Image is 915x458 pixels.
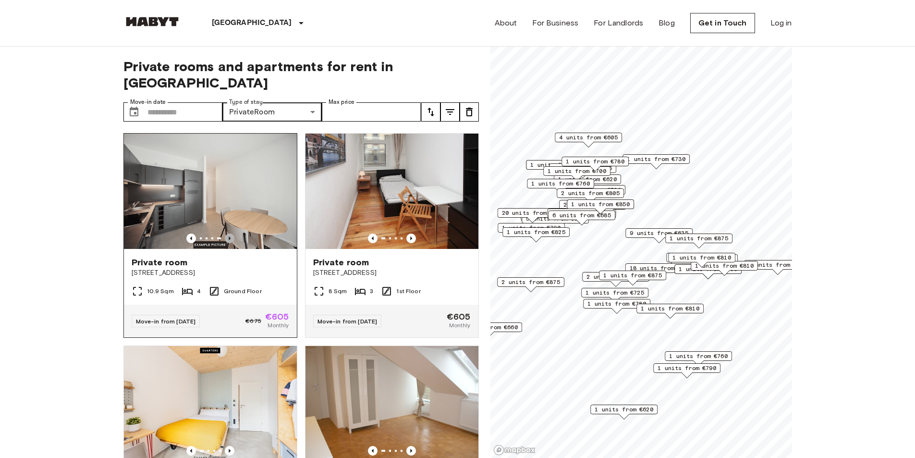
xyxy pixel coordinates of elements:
[587,299,646,308] span: 1 units from €780
[559,133,618,142] span: 4 units from €605
[498,223,565,238] div: Map marker
[659,17,675,29] a: Blog
[583,299,650,314] div: Map marker
[527,179,594,194] div: Map marker
[679,265,737,273] span: 1 units from €695
[440,102,460,122] button: tune
[313,257,369,268] span: Private room
[690,13,755,33] a: Get in Touch
[554,174,621,189] div: Map marker
[449,321,470,330] span: Monthly
[561,189,620,198] span: 2 units from €805
[229,98,263,106] label: Type of stay
[502,223,561,232] span: 1 units from €790
[123,133,297,338] a: Previous imagePrevious imagePrivate room[STREET_ADDRESS]10.9 Sqm4Ground FloorMove-in from [DATE]€...
[531,179,590,188] span: 1 units from €760
[625,263,695,278] div: Map marker
[555,133,622,148] div: Map marker
[559,200,626,215] div: Map marker
[627,155,685,163] span: 1 units from €730
[571,200,630,209] span: 1 units from €850
[406,446,416,456] button: Previous image
[305,134,478,249] img: Marketing picture of unit DE-01-237-01M
[630,229,688,237] span: 9 units from €635
[123,17,181,26] img: Habyt
[526,160,593,175] div: Map marker
[563,200,622,209] span: 2 units from €655
[744,260,811,275] div: Map marker
[406,234,416,243] button: Previous image
[582,272,649,287] div: Map marker
[421,102,440,122] button: tune
[532,17,578,29] a: For Business
[147,287,174,296] span: 10.9 Sqm
[658,364,716,372] span: 1 units from €790
[313,268,471,278] span: [STREET_ADDRESS]
[748,260,807,269] span: 6 units from €645
[507,228,565,236] span: 1 units from €825
[666,253,733,268] div: Map marker
[268,321,289,330] span: Monthly
[368,234,378,243] button: Previous image
[447,312,471,321] span: €605
[553,164,612,173] span: 2 units from €655
[595,405,653,414] span: 1 units from €620
[653,363,720,378] div: Map marker
[770,17,792,29] a: Log in
[669,352,728,360] span: 1 units from €760
[548,210,615,225] div: Map marker
[132,257,188,268] span: Private room
[599,271,666,285] div: Map marker
[396,287,420,296] span: 1st Floor
[603,271,662,280] span: 1 units from €875
[557,188,624,203] div: Map marker
[543,166,610,181] div: Map marker
[562,186,621,194] span: 1 units from €730
[674,264,742,279] div: Map marker
[497,277,564,292] div: Map marker
[558,185,625,200] div: Map marker
[370,287,373,296] span: 3
[368,446,378,456] button: Previous image
[636,304,704,319] div: Map marker
[594,17,643,29] a: For Landlords
[212,17,292,29] p: [GEOGRAPHIC_DATA]
[629,264,691,272] span: 18 units from €650
[130,98,166,106] label: Move-in date
[455,322,522,337] div: Map marker
[530,161,589,169] span: 1 units from €620
[625,228,693,243] div: Map marker
[186,234,196,243] button: Previous image
[586,288,644,297] span: 1 units from €725
[245,317,261,325] span: €675
[186,446,196,456] button: Previous image
[665,234,732,248] div: Map marker
[502,227,570,242] div: Map marker
[265,312,289,321] span: €605
[691,261,758,276] div: Map marker
[622,154,690,169] div: Map marker
[547,209,614,223] div: Map marker
[501,278,560,286] span: 2 units from €875
[641,304,699,313] span: 1 units from €810
[586,272,645,281] span: 2 units from €865
[551,209,610,218] span: 8 units from €665
[123,58,479,91] span: Private rooms and apartments for rent in [GEOGRAPHIC_DATA]
[566,157,624,166] span: 1 units from €780
[670,234,728,243] span: 1 units from €875
[545,209,616,223] div: Map marker
[225,446,234,456] button: Previous image
[459,323,518,332] span: 1 units from €660
[136,318,196,325] span: Move-in from [DATE]
[549,163,616,178] div: Map marker
[567,199,634,214] div: Map marker
[668,253,735,268] div: Map marker
[581,288,648,303] div: Map marker
[317,318,378,325] span: Move-in from [DATE]
[197,287,201,296] span: 4
[460,102,479,122] button: tune
[672,253,731,262] span: 1 units from €810
[558,175,617,184] span: 1 units from €620
[590,405,658,420] div: Map marker
[305,133,479,338] a: Marketing picture of unit DE-01-237-01MPrevious imagePrevious imagePrivate room[STREET_ADDRESS]8 ...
